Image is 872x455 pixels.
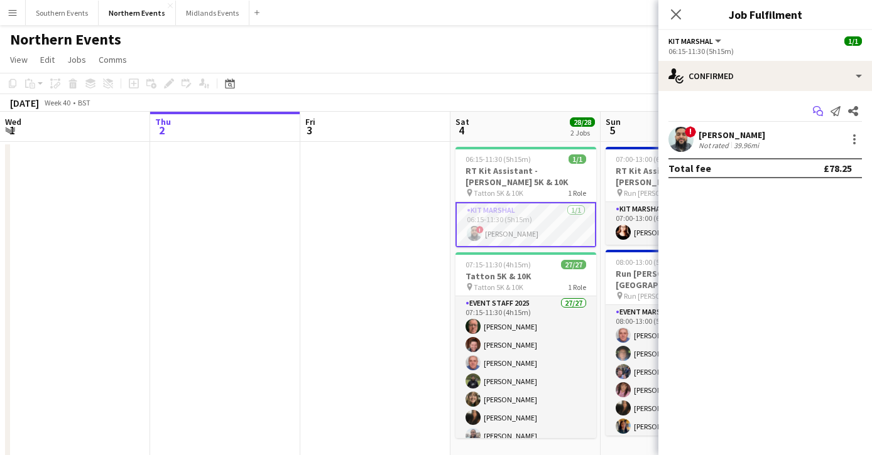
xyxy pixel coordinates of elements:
span: 2 [153,123,171,137]
span: 1 Role [568,188,586,198]
div: BST [78,98,90,107]
div: 06:15-11:30 (5h15m) [668,46,862,56]
span: 1 Role [568,282,586,292]
span: Jobs [67,54,86,65]
span: Tatton 5K & 10K [474,188,523,198]
button: Kit Marshal [668,36,723,46]
span: Sat [455,116,469,127]
button: Northern Events [99,1,176,25]
span: 27/27 [561,260,586,269]
span: 3 [303,123,315,137]
span: 1/1 [569,154,586,164]
app-card-role: Kit Marshal1/107:00-13:00 (6h)[PERSON_NAME] [606,202,746,245]
span: ! [476,226,484,233]
a: Comms [94,51,132,68]
div: 39.96mi [731,141,761,150]
span: ! [685,126,696,137]
a: Jobs [62,51,91,68]
a: View [5,51,33,68]
span: Tatton 5K & 10K [474,282,523,292]
span: Run [PERSON_NAME][GEOGRAPHIC_DATA] [624,291,718,301]
h3: Tatton 5K & 10K [455,270,596,282]
button: Midlands Events [176,1,249,25]
span: 06:15-11:30 (5h15m) [466,154,531,164]
h3: RT Kit Assistant - [PERSON_NAME] 5K & 10K [455,165,596,188]
span: 4 [454,123,469,137]
span: 07:15-11:30 (4h15m) [466,260,531,269]
span: 07:00-13:00 (6h) [616,154,667,164]
span: 1/1 [844,36,862,46]
span: Week 40 [41,98,73,107]
span: Thu [155,116,171,127]
div: 2 Jobs [570,128,594,137]
span: Wed [5,116,21,127]
span: 08:00-13:00 (5h) [616,257,667,267]
h3: Run [PERSON_NAME][GEOGRAPHIC_DATA] [606,268,746,291]
div: £78.25 [824,162,852,174]
span: Run [PERSON_NAME][GEOGRAPHIC_DATA] [624,188,718,198]
h3: RT Kit Assistant - Run [PERSON_NAME][GEOGRAPHIC_DATA] [606,165,746,188]
h3: Job Fulfilment [658,6,872,23]
app-job-card: 07:15-11:30 (4h15m)27/27Tatton 5K & 10K Tatton 5K & 10K1 RoleEvent Staff 202527/2707:15-11:30 (4h... [455,252,596,438]
span: Comms [99,54,127,65]
a: Edit [35,51,60,68]
app-job-card: 07:00-13:00 (6h)1/1RT Kit Assistant - Run [PERSON_NAME][GEOGRAPHIC_DATA] Run [PERSON_NAME][GEOGRA... [606,147,746,245]
h1: Northern Events [10,30,121,49]
span: Edit [40,54,55,65]
span: 28/28 [570,117,595,127]
button: Southern Events [26,1,99,25]
span: View [10,54,28,65]
span: 1 [3,123,21,137]
span: Sun [606,116,621,127]
div: [DATE] [10,97,39,109]
div: Confirmed [658,61,872,91]
div: [PERSON_NAME] [699,129,765,141]
app-job-card: 06:15-11:30 (5h15m)1/1RT Kit Assistant - [PERSON_NAME] 5K & 10K Tatton 5K & 10K1 RoleKit Marshal1... [455,147,596,247]
span: 5 [604,123,621,137]
div: Not rated [699,141,731,150]
span: Kit Marshal [668,36,713,46]
app-card-role: Kit Marshal1/106:15-11:30 (5h15m)![PERSON_NAME] [455,202,596,247]
span: Fri [305,116,315,127]
div: Total fee [668,162,711,174]
app-job-card: 08:00-13:00 (5h)40/40Run [PERSON_NAME][GEOGRAPHIC_DATA] Run [PERSON_NAME][GEOGRAPHIC_DATA]1 RoleE... [606,250,746,436]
